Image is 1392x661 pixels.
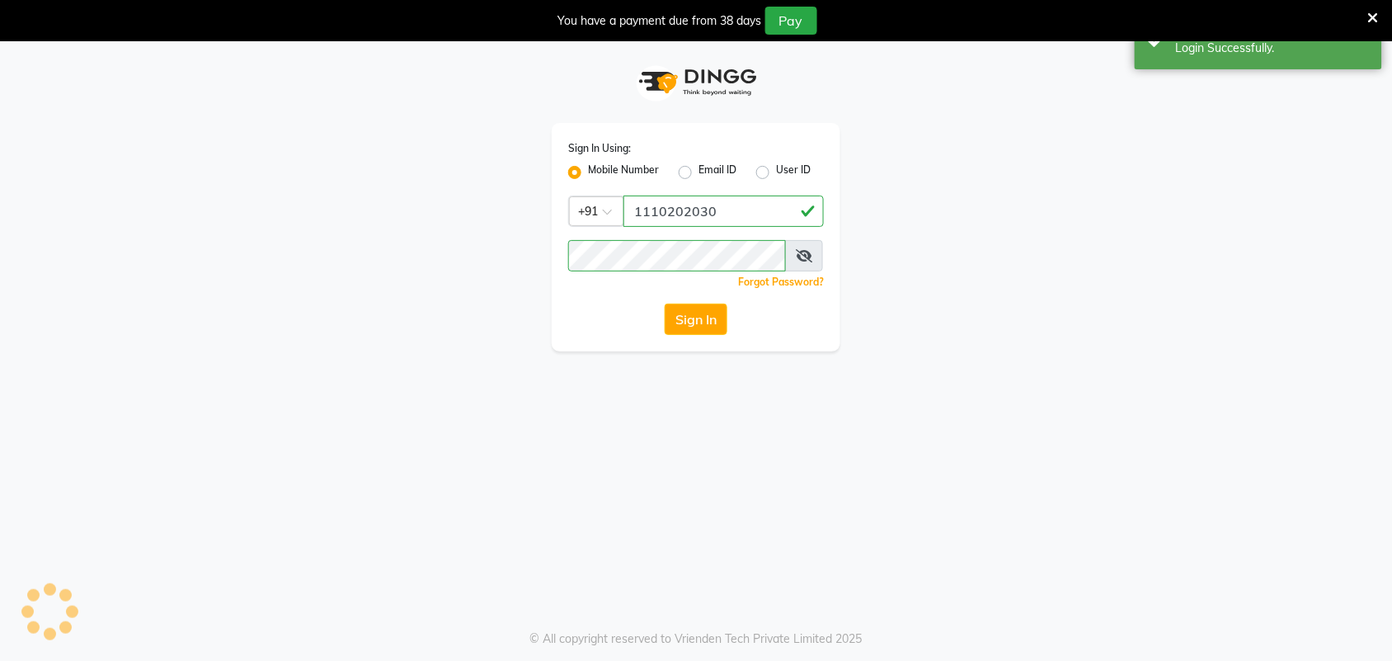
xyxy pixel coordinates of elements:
input: Username [568,240,786,271]
label: Sign In Using: [568,141,631,156]
label: User ID [776,163,811,182]
input: Username [623,196,824,227]
label: Email ID [698,163,736,182]
a: Forgot Password? [738,276,824,288]
button: Sign In [665,304,727,335]
button: Pay [765,7,817,35]
div: You have a payment due from 38 days [558,12,762,30]
img: logo1.svg [630,58,762,106]
div: Login Successfully. [1176,40,1370,57]
label: Mobile Number [588,163,659,182]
